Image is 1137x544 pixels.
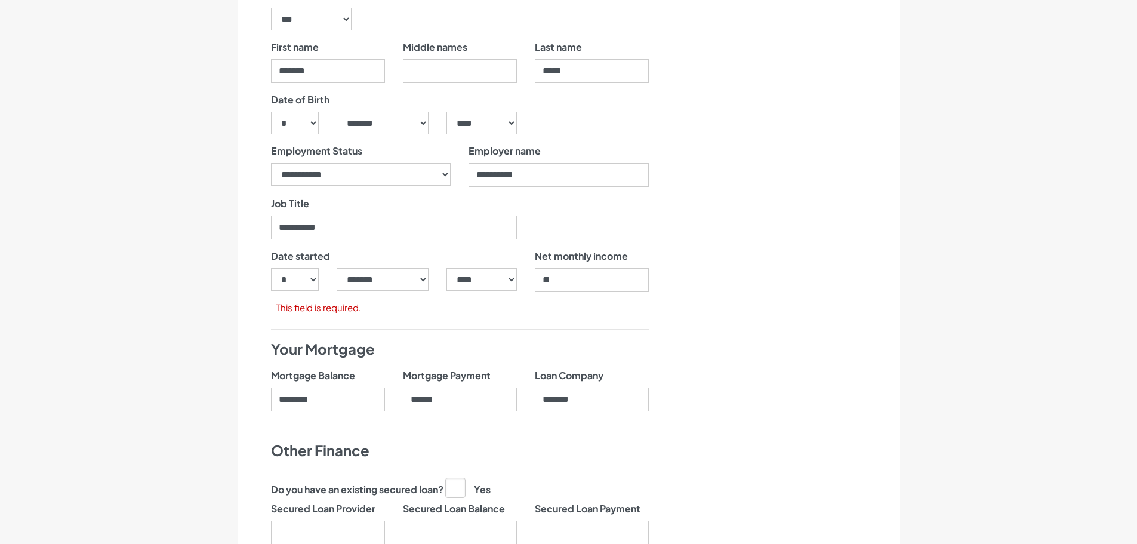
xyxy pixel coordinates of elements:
h4: Your Mortgage [271,339,649,359]
label: Last name [535,40,582,54]
label: Secured Loan Payment [535,502,640,516]
label: Secured Loan Provider [271,502,375,516]
label: Net monthly income [535,249,628,263]
label: This field is required. [276,301,361,315]
label: Date started [271,249,330,263]
label: Do you have an existing secured loan? [271,482,443,497]
label: First name [271,40,319,54]
label: Job Title [271,196,309,211]
label: Mortgage Payment [403,368,491,383]
label: Loan Company [535,368,603,383]
label: Date of Birth [271,93,329,107]
label: Middle names [403,40,467,54]
h4: Other Finance [271,441,649,461]
label: Mortgage Balance [271,368,355,383]
label: Employer name [469,144,541,158]
label: Secured Loan Balance [403,502,505,516]
label: Employment Status [271,144,362,158]
label: Yes [445,478,491,497]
